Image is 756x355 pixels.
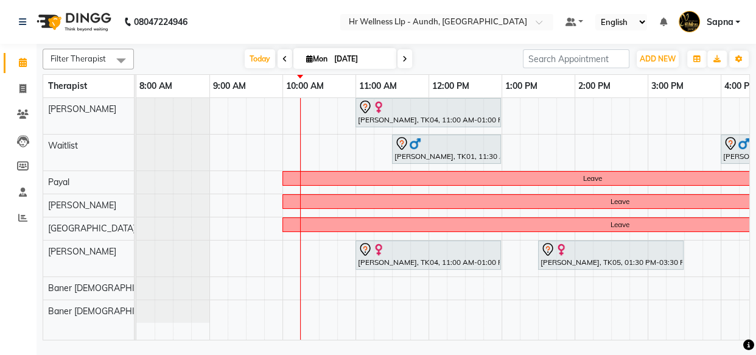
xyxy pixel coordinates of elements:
[393,136,500,162] div: [PERSON_NAME], TK01, 11:30 AM-01:00 PM, Swedish Massage with Wintergreen, Bayleaf & Clove 60 Min
[134,5,187,39] b: 08047224946
[357,100,500,125] div: [PERSON_NAME], TK04, 11:00 AM-01:00 PM, Swedish Massage with Wintergreen, Bayleaf & Clove 90 Min
[51,54,106,63] span: Filter Therapist
[48,283,169,293] span: Baner [DEMOGRAPHIC_DATA]
[48,200,116,211] span: [PERSON_NAME]
[706,16,733,29] span: Sapna
[331,50,391,68] input: 2025-09-01
[523,49,629,68] input: Search Appointment
[648,77,687,95] a: 3:00 PM
[48,306,169,317] span: Baner [DEMOGRAPHIC_DATA]
[303,54,331,63] span: Mon
[679,11,700,32] img: Sapna
[48,104,116,114] span: [PERSON_NAME]
[210,77,249,95] a: 9:00 AM
[611,196,629,207] div: Leave
[583,173,602,184] div: Leave
[575,77,614,95] a: 2:00 PM
[356,77,400,95] a: 11:00 AM
[48,140,78,151] span: Waitlist
[357,242,500,268] div: [PERSON_NAME], TK04, 11:00 AM-01:00 PM, Swedish Massage with Wintergreen, Bayleaf & Clove 90 Min
[245,49,275,68] span: Today
[48,80,87,91] span: Therapist
[283,77,327,95] a: 10:00 AM
[136,77,175,95] a: 8:00 AM
[31,5,114,39] img: logo
[640,54,676,63] span: ADD NEW
[48,246,116,257] span: [PERSON_NAME]
[637,51,679,68] button: ADD NEW
[48,223,136,234] span: [GEOGRAPHIC_DATA]
[429,77,472,95] a: 12:00 PM
[539,242,682,268] div: [PERSON_NAME], TK05, 01:30 PM-03:30 PM, Massage 90 Min
[502,77,541,95] a: 1:00 PM
[48,177,69,188] span: Payal
[611,219,629,230] div: Leave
